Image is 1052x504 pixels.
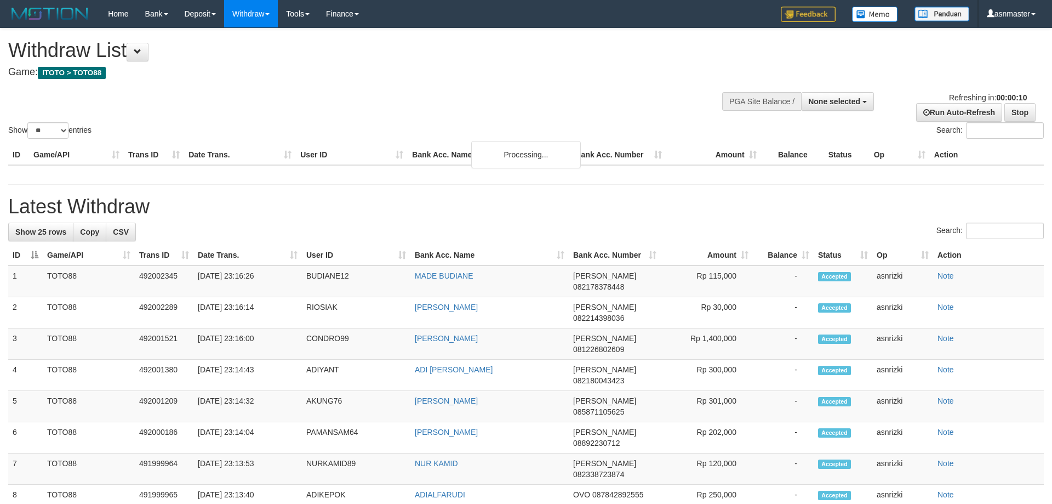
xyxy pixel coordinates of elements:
[1004,103,1036,122] a: Stop
[872,265,933,297] td: asnrizki
[933,245,1044,265] th: Action
[415,490,465,499] a: ADIALFARUDI
[573,334,636,343] span: [PERSON_NAME]
[8,39,690,61] h1: Withdraw List
[193,297,302,329] td: [DATE] 23:16:14
[302,360,410,391] td: ADIYANT
[193,391,302,422] td: [DATE] 23:14:32
[818,366,851,375] span: Accepted
[15,228,66,236] span: Show 25 rows
[43,245,135,265] th: Game/API: activate to sort column ascending
[818,428,851,438] span: Accepted
[661,391,753,422] td: Rp 301,000
[302,265,410,297] td: BUDIANE12
[415,271,473,280] a: MADE BUDIANE
[966,223,1044,239] input: Search:
[471,141,581,168] div: Processing...
[914,7,969,21] img: panduan.png
[569,245,661,265] th: Bank Acc. Number: activate to sort column ascending
[937,397,954,405] a: Note
[8,265,43,297] td: 1
[996,93,1027,102] strong: 00:00:10
[818,397,851,406] span: Accepted
[415,397,478,405] a: [PERSON_NAME]
[415,428,478,437] a: [PERSON_NAME]
[937,428,954,437] a: Note
[43,329,135,360] td: TOTO88
[8,422,43,454] td: 6
[38,67,106,79] span: ITOTO > TOTO88
[43,391,135,422] td: TOTO88
[937,271,954,280] a: Note
[193,265,302,297] td: [DATE] 23:16:26
[43,360,135,391] td: TOTO88
[936,223,1044,239] label: Search:
[661,454,753,485] td: Rp 120,000
[753,265,814,297] td: -
[824,145,870,165] th: Status
[135,297,193,329] td: 492002289
[753,329,814,360] td: -
[937,490,954,499] a: Note
[43,297,135,329] td: TOTO88
[573,428,636,437] span: [PERSON_NAME]
[949,93,1027,102] span: Refreshing in:
[302,454,410,485] td: NURKAMID89
[8,196,1044,218] h1: Latest Withdraw
[193,422,302,454] td: [DATE] 23:14:04
[916,103,1002,122] a: Run Auto-Refresh
[73,223,106,241] a: Copy
[573,271,636,280] span: [PERSON_NAME]
[193,360,302,391] td: [DATE] 23:14:43
[936,122,1044,139] label: Search:
[818,303,851,313] span: Accepted
[193,329,302,360] td: [DATE] 23:16:00
[872,454,933,485] td: asnrizki
[872,422,933,454] td: asnrizki
[872,245,933,265] th: Op: activate to sort column ascending
[870,145,930,165] th: Op
[573,282,624,291] span: Copy 082178378448 to clipboard
[573,376,624,385] span: Copy 082180043423 to clipboard
[302,422,410,454] td: PAMANSAM64
[415,365,493,374] a: ADI [PERSON_NAME]
[573,470,624,479] span: Copy 082338723874 to clipboard
[8,329,43,360] td: 3
[8,245,43,265] th: ID: activate to sort column descending
[661,245,753,265] th: Amount: activate to sort column ascending
[415,459,458,468] a: NUR KAMID
[8,145,29,165] th: ID
[415,334,478,343] a: [PERSON_NAME]
[408,145,571,165] th: Bank Acc. Name
[193,454,302,485] td: [DATE] 23:13:53
[573,314,624,322] span: Copy 082214398036 to clipboard
[872,329,933,360] td: asnrizki
[966,122,1044,139] input: Search:
[193,245,302,265] th: Date Trans.: activate to sort column ascending
[661,422,753,454] td: Rp 202,000
[184,145,296,165] th: Date Trans.
[814,245,872,265] th: Status: activate to sort column ascending
[8,5,92,22] img: MOTION_logo.png
[722,92,801,111] div: PGA Site Balance /
[781,7,836,22] img: Feedback.jpg
[573,303,636,312] span: [PERSON_NAME]
[937,334,954,343] a: Note
[808,97,860,106] span: None selected
[8,391,43,422] td: 5
[135,391,193,422] td: 492001209
[573,439,620,448] span: Copy 08892230712 to clipboard
[573,459,636,468] span: [PERSON_NAME]
[29,145,124,165] th: Game/API
[296,145,408,165] th: User ID
[43,454,135,485] td: TOTO88
[27,122,68,139] select: Showentries
[415,303,478,312] a: [PERSON_NAME]
[8,122,92,139] label: Show entries
[573,397,636,405] span: [PERSON_NAME]
[753,297,814,329] td: -
[872,360,933,391] td: asnrizki
[801,92,874,111] button: None selected
[661,329,753,360] td: Rp 1,400,000
[43,265,135,297] td: TOTO88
